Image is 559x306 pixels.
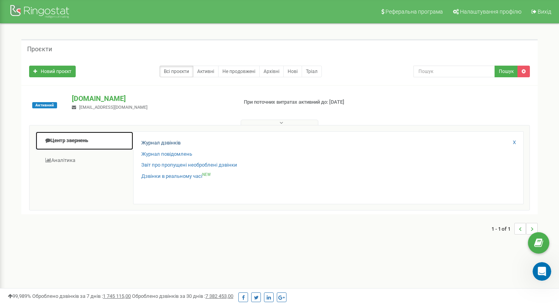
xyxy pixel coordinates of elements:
span: Оброблено дзвінків за 7 днів : [32,293,131,299]
span: Налаштування профілю [460,9,521,15]
a: Нові [283,66,302,77]
span: Вихід [538,9,551,15]
a: Журнал дзвінків [141,139,181,147]
u: 7 382 453,00 [205,293,233,299]
a: Дзвінки в реальному часіNEW [141,173,211,180]
span: Активний [32,102,57,108]
span: 99,989% [8,293,31,299]
nav: ... [491,215,538,242]
h5: Проєкти [27,46,52,53]
a: Звіт про пропущені необроблені дзвінки [141,162,237,169]
a: Журнал повідомлень [141,151,192,158]
a: Архівні [259,66,284,77]
span: Реферальна програма [385,9,443,15]
input: Пошук [413,66,495,77]
a: Новий проєкт [29,66,76,77]
iframe: Intercom live chat [533,262,551,281]
u: 1 745 115,00 [103,293,131,299]
button: Пошук [495,66,518,77]
a: Не продовжені [218,66,260,77]
sup: NEW [202,172,211,177]
a: X [513,139,516,146]
a: Активні [193,66,219,77]
span: 1 - 1 of 1 [491,223,514,235]
p: [DOMAIN_NAME] [72,94,231,104]
p: При поточних витратах активний до: [DATE] [244,99,360,106]
a: Центр звернень [35,131,134,150]
a: Всі проєкти [160,66,193,77]
span: [EMAIL_ADDRESS][DOMAIN_NAME] [79,105,148,110]
span: Оброблено дзвінків за 30 днів : [132,293,233,299]
a: Тріал [302,66,322,77]
a: Аналiтика [35,151,134,170]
